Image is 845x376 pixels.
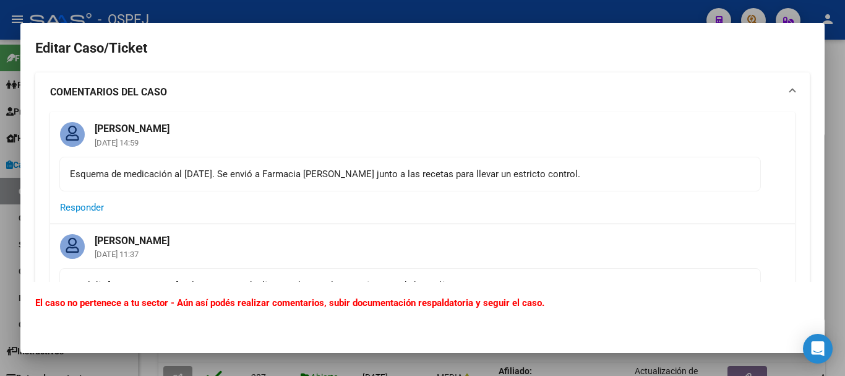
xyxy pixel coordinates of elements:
[85,250,179,258] mat-card-subtitle: [DATE] 11:37
[85,139,179,147] mat-card-subtitle: [DATE] 14:59
[35,37,810,60] h2: Editar Caso/Ticket
[85,112,179,136] mat-card-title: [PERSON_NAME]
[70,167,750,181] div: Esquema de medicación al [DATE]. Se envió a Farmacia [PERSON_NAME] junto a las recetas para lleva...
[803,334,833,364] div: Open Intercom Messenger
[60,202,104,213] span: Responder
[35,297,544,308] b: El caso no pertenece a tu sector - Aún así podés realizar comentarios, subir documentación respal...
[60,196,104,219] button: Responder
[70,279,750,292] div: En el día [PERSON_NAME] solicitan Hosp. de día jornada completa. Envían Res. de hist. clínica.
[50,85,167,100] strong: COMENTARIOS DEL CASO
[35,72,810,112] mat-expansion-panel-header: COMENTARIOS DEL CASO
[85,224,179,248] mat-card-title: [PERSON_NAME]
